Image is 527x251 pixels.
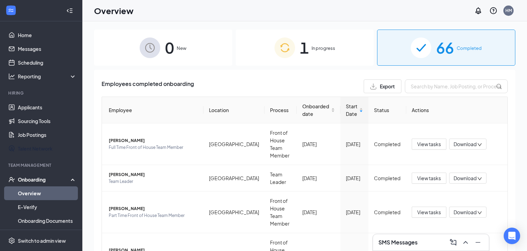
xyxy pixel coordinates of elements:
th: Employee [102,97,203,123]
div: [DATE] [346,140,363,148]
button: ChevronUp [460,237,471,248]
span: View tasks [417,174,441,182]
div: Reporting [18,73,77,80]
svg: UserCheck [8,176,15,183]
svg: Collapse [66,7,73,14]
input: Search by Name, Job Posting, or Process [405,79,508,93]
svg: Analysis [8,73,15,80]
button: View tasks [412,139,446,150]
span: View tasks [417,140,441,148]
span: [PERSON_NAME] [109,137,198,144]
svg: Notifications [474,7,482,15]
td: [GEOGRAPHIC_DATA] [203,165,265,192]
button: Minimize [472,237,483,248]
span: Export [380,84,395,89]
div: [DATE] [302,208,335,216]
span: Team Leader [109,178,198,185]
th: Status [368,97,406,123]
span: New [177,45,186,52]
span: Completed [457,45,482,52]
h1: Overview [94,5,133,17]
span: 1 [300,36,309,59]
a: Scheduling [18,56,77,69]
span: Download [454,141,477,148]
button: ComposeMessage [448,237,459,248]
span: down [477,210,482,215]
td: [GEOGRAPHIC_DATA] [203,123,265,165]
th: Actions [406,97,508,123]
div: HM [505,8,512,13]
span: down [477,142,482,147]
div: Completed [374,140,400,148]
div: [DATE] [302,140,335,148]
svg: ComposeMessage [449,238,457,247]
td: Front of House Team Member [265,192,297,233]
span: Employees completed onboarding [102,79,194,93]
div: [DATE] [346,174,363,182]
div: Switch to admin view [18,237,66,244]
span: In progress [312,45,335,52]
span: [PERSON_NAME] [109,171,198,178]
svg: Settings [8,237,15,244]
th: Onboarded date [297,97,340,123]
span: 66 [436,36,454,59]
a: Onboarding Documents [18,214,77,228]
div: [DATE] [302,174,335,182]
h3: SMS Messages [378,239,418,246]
span: down [477,176,482,181]
a: Messages [18,42,77,56]
div: Onboarding [18,176,71,183]
a: Job Postings [18,128,77,142]
span: Onboarded date [302,102,329,118]
a: E-Verify [18,200,77,214]
div: [DATE] [346,208,363,216]
span: Part Time Front of House Team Member [109,212,198,219]
a: Talent Network [18,142,77,155]
button: View tasks [412,173,446,184]
td: Team Leader [265,165,297,192]
a: Activity log [18,228,77,241]
svg: QuestionInfo [489,7,497,15]
span: Full Time Front of House Team Member [109,144,198,151]
a: Sourcing Tools [18,114,77,128]
div: Completed [374,208,400,216]
div: Team Management [8,162,75,168]
div: Open Intercom Messenger [504,228,520,244]
span: Start Date [346,102,358,118]
a: Overview [18,186,77,200]
svg: Minimize [474,238,482,247]
td: Front of House Team Member [265,123,297,165]
span: Download [454,175,477,182]
a: Home [18,28,77,42]
div: Hiring [8,90,75,96]
a: Applicants [18,100,77,114]
th: Process [265,97,297,123]
span: [PERSON_NAME] [109,205,198,212]
span: 0 [165,36,174,59]
span: View tasks [417,208,441,216]
svg: WorkstreamLogo [8,7,14,14]
span: Download [454,209,477,216]
button: View tasks [412,207,446,218]
div: Completed [374,174,400,182]
svg: ChevronUp [461,238,470,247]
td: [GEOGRAPHIC_DATA] [203,192,265,233]
th: Location [203,97,265,123]
button: Export [364,79,401,93]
